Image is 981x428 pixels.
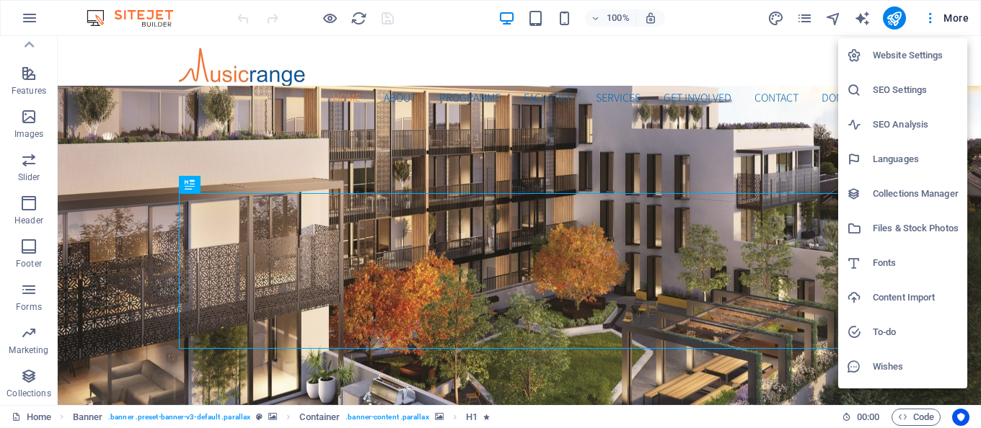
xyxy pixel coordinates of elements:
h6: Wishes [873,358,959,375]
h6: SEO Settings [873,81,959,99]
h6: Fonts [873,254,959,272]
h6: SEO Analysis [873,116,959,133]
h6: To-do [873,324,959,341]
h6: Files & Stock Photos [873,220,959,237]
h6: Content Import [873,289,959,306]
h6: Collections Manager [873,185,959,202]
h6: Languages [873,151,959,168]
h6: Website Settings [873,47,959,64]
